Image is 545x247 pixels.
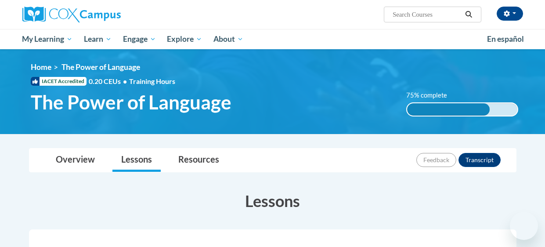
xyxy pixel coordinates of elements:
span: 0.20 CEUs [89,76,129,86]
button: Account Settings [497,7,523,21]
button: Transcript [458,153,501,167]
iframe: Button to launch messaging window [510,212,538,240]
a: Explore [161,29,208,49]
span: • [123,77,127,85]
h3: Lessons [29,190,516,212]
input: Search Courses [392,9,462,20]
span: Learn [84,34,112,44]
span: About [213,34,243,44]
a: En español [481,30,530,48]
a: Overview [47,149,104,172]
button: Search [462,9,475,20]
button: Feedback [416,153,456,167]
div: Main menu [16,29,530,49]
div: 75% complete [407,103,490,116]
a: Engage [117,29,162,49]
a: Lessons [112,149,161,172]
span: IACET Accredited [31,77,87,86]
a: Resources [170,149,228,172]
span: My Learning [22,34,72,44]
a: Cox Campus [22,7,180,22]
span: The Power of Language [61,62,140,72]
span: En español [487,34,524,44]
label: 75% complete [406,91,457,100]
a: My Learning [17,29,79,49]
a: About [208,29,249,49]
span: The Power of Language [31,91,231,114]
span: Training Hours [129,77,175,85]
span: Engage [123,34,156,44]
span: Explore [167,34,202,44]
a: Learn [78,29,117,49]
img: Cox Campus [22,7,121,22]
a: Home [31,62,51,72]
